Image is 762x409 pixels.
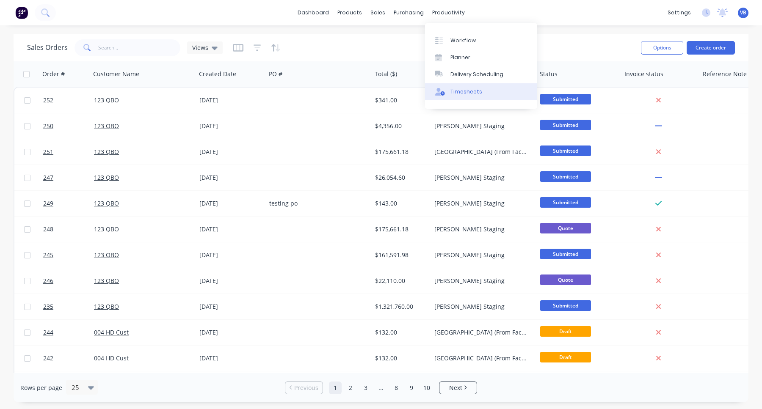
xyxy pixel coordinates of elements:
[43,191,94,216] a: 249
[43,320,94,345] a: 244
[425,32,537,49] a: Workflow
[540,352,591,362] span: Draft
[687,41,735,55] button: Create order
[439,384,477,392] a: Next page
[450,37,476,44] div: Workflow
[199,302,262,311] div: [DATE]
[94,225,119,233] a: 123 QBO
[405,382,418,394] a: Page 9
[43,242,94,268] a: 245
[43,217,94,242] a: 248
[199,199,262,208] div: [DATE]
[434,148,528,156] div: [GEOGRAPHIC_DATA] (From Factory) Loteria
[43,199,53,208] span: 249
[425,83,537,100] a: Timesheets
[434,173,528,182] div: [PERSON_NAME] Staging
[540,300,591,311] span: Submitted
[420,382,433,394] a: Page 10
[94,96,119,104] a: 123 QBO
[199,225,262,233] div: [DATE]
[269,70,282,78] div: PO #
[199,251,262,259] div: [DATE]
[20,384,62,392] span: Rows per page
[285,384,323,392] a: Previous page
[199,328,262,337] div: [DATE]
[43,88,94,113] a: 252
[375,251,425,259] div: $161,591.98
[199,173,262,182] div: [DATE]
[333,6,366,19] div: products
[359,382,372,394] a: Page 3
[43,277,53,285] span: 246
[282,382,480,394] ul: Pagination
[269,199,363,208] div: testing po
[43,173,53,182] span: 247
[43,225,53,233] span: 248
[94,251,119,259] a: 123 QBO
[93,70,139,78] div: Customer Name
[540,120,591,130] span: Submitted
[375,354,425,362] div: $132.00
[43,354,53,362] span: 242
[663,6,695,19] div: settings
[43,139,94,165] a: 251
[94,328,129,336] a: 004 HD Cust
[98,39,181,56] input: Search...
[641,41,683,55] button: Options
[434,277,528,285] div: [PERSON_NAME] Staging
[450,54,470,61] div: Planner
[43,294,94,319] a: 235
[540,70,558,78] div: Status
[703,70,747,78] div: Reference Note
[43,148,53,156] span: 251
[43,122,53,130] span: 250
[434,251,528,259] div: [PERSON_NAME] Staging
[94,148,119,156] a: 123 QBO
[450,71,503,78] div: Delivery Scheduling
[540,145,591,156] span: Submitted
[434,122,528,130] div: [PERSON_NAME] Staging
[43,251,53,259] span: 245
[450,88,482,96] div: Timesheets
[428,6,469,19] div: productivity
[434,225,528,233] div: [PERSON_NAME] Staging
[43,96,53,104] span: 252
[199,354,262,362] div: [DATE]
[94,173,119,181] a: 123 QBO
[624,70,663,78] div: Invoice status
[43,268,94,294] a: 246
[375,173,425,182] div: $26,054.60
[366,6,389,19] div: sales
[540,94,591,104] span: Submitted
[43,346,94,371] a: 242
[434,328,528,337] div: [GEOGRAPHIC_DATA] (From Factory) Loteria
[449,384,462,392] span: Next
[94,277,119,285] a: 123 QBO
[94,302,119,310] a: 123 QBO
[540,326,591,337] span: Draft
[294,384,318,392] span: Previous
[199,277,262,285] div: [DATE]
[375,382,387,394] a: Jump forward
[540,197,591,208] span: Submitted
[375,199,425,208] div: $143.00
[43,328,53,337] span: 244
[94,354,129,362] a: 004 HD Cust
[199,96,262,104] div: [DATE]
[375,148,425,156] div: $175,661.18
[425,49,537,66] a: Planner
[42,70,65,78] div: Order #
[434,302,528,311] div: [PERSON_NAME] Staging
[344,382,357,394] a: Page 2
[375,225,425,233] div: $175,661.18
[434,199,528,208] div: [PERSON_NAME] Staging
[199,70,236,78] div: Created Date
[94,199,119,207] a: 123 QBO
[199,122,262,130] div: [DATE]
[740,9,746,16] span: VB
[425,66,537,83] a: Delivery Scheduling
[375,277,425,285] div: $22,110.00
[43,302,53,311] span: 235
[540,249,591,259] span: Submitted
[540,274,591,285] span: Quote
